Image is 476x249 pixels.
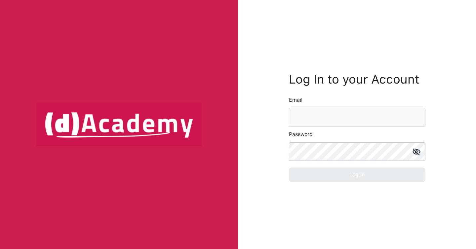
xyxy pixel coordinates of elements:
[289,130,313,139] label: Password
[413,148,420,155] img: icon
[36,103,202,146] img: logo
[289,167,425,182] button: Log In
[289,95,302,105] label: Email
[289,74,425,85] h3: Log In to your Account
